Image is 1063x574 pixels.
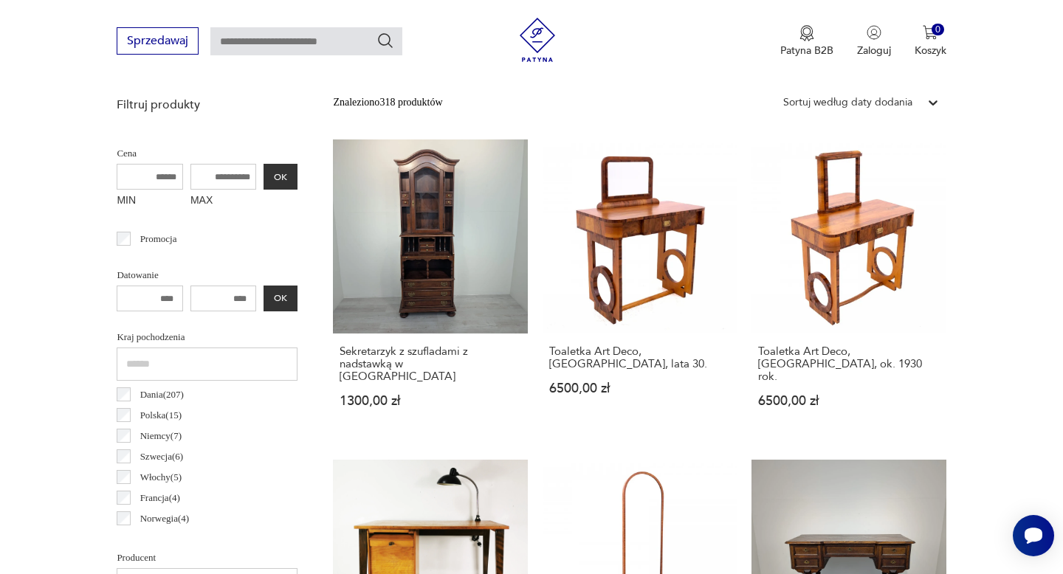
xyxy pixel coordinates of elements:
button: OK [264,164,297,190]
div: Sortuj według daty dodania [783,94,912,111]
p: Czechosłowacja ( 2 ) [140,531,214,547]
p: Francja ( 4 ) [140,490,180,506]
button: OK [264,286,297,311]
button: Zaloguj [857,25,891,58]
a: Sekretarzyk z szufladami z nadstawką w orzechuSekretarzyk z szufladami z nadstawką w [GEOGRAPHIC_... [333,139,527,436]
p: Filtruj produkty [117,97,297,113]
button: Szukaj [376,32,394,49]
a: Sprzedawaj [117,37,199,47]
div: 0 [932,24,944,36]
a: Toaletka Art Deco, Polska, lata 30.Toaletka Art Deco, [GEOGRAPHIC_DATA], lata 30.6500,00 zł [543,139,737,436]
a: Ikona medaluPatyna B2B [780,25,833,58]
label: MAX [190,190,257,213]
p: Promocja [140,231,177,247]
p: Koszyk [915,44,946,58]
p: 6500,00 zł [549,382,730,395]
p: Kraj pochodzenia [117,329,297,345]
p: Szwecja ( 6 ) [140,449,184,465]
button: Patyna B2B [780,25,833,58]
p: Polska ( 15 ) [140,407,182,423]
h3: Sekretarzyk z szufladami z nadstawką w [GEOGRAPHIC_DATA] [340,345,520,383]
button: 0Koszyk [915,25,946,58]
p: Patyna B2B [780,44,833,58]
img: Ikona medalu [799,25,814,41]
img: Patyna - sklep z meblami i dekoracjami vintage [515,18,560,62]
p: Włochy ( 5 ) [140,469,182,485]
h3: Toaletka Art Deco, [GEOGRAPHIC_DATA], lata 30. [549,345,730,370]
button: Sprzedawaj [117,27,199,55]
p: Datowanie [117,267,297,283]
p: 6500,00 zł [758,395,939,407]
p: Dania ( 207 ) [140,387,184,403]
p: Producent [117,550,297,566]
p: Zaloguj [857,44,891,58]
img: Ikonka użytkownika [867,25,881,40]
div: Znaleziono 318 produktów [333,94,442,111]
iframe: Smartsupp widget button [1013,515,1054,556]
p: Cena [117,145,297,162]
p: 1300,00 zł [340,395,520,407]
p: Niemcy ( 7 ) [140,428,182,444]
a: Toaletka Art Deco, Polska, ok. 1930 rok.Toaletka Art Deco, [GEOGRAPHIC_DATA], ok. 1930 rok.6500,0... [751,139,946,436]
p: Norwegia ( 4 ) [140,511,189,527]
img: Ikona koszyka [923,25,938,40]
h3: Toaletka Art Deco, [GEOGRAPHIC_DATA], ok. 1930 rok. [758,345,939,383]
label: MIN [117,190,183,213]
